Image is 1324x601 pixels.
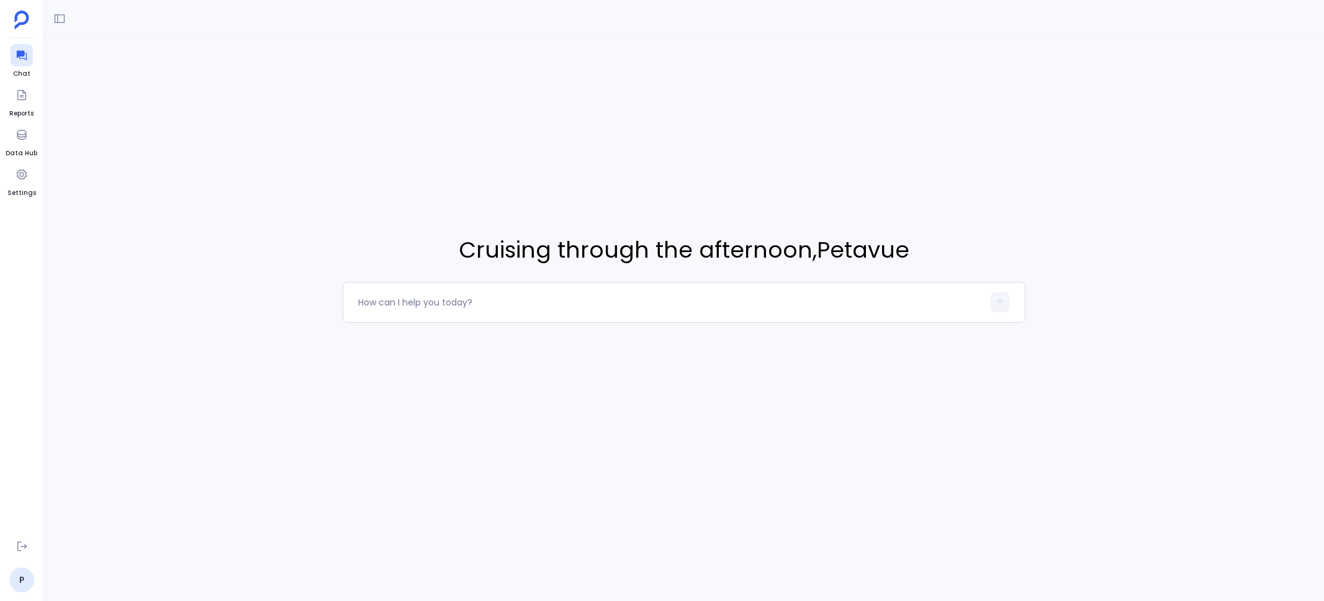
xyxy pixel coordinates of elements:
[9,84,34,119] a: Reports
[11,44,33,79] a: Chat
[343,233,1025,267] span: Cruising through the afternoon , Petavue
[11,69,33,79] span: Chat
[14,11,29,29] img: petavue logo
[7,163,36,198] a: Settings
[9,567,34,592] a: P
[7,188,36,198] span: Settings
[6,124,37,158] a: Data Hub
[6,148,37,158] span: Data Hub
[9,109,34,119] span: Reports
